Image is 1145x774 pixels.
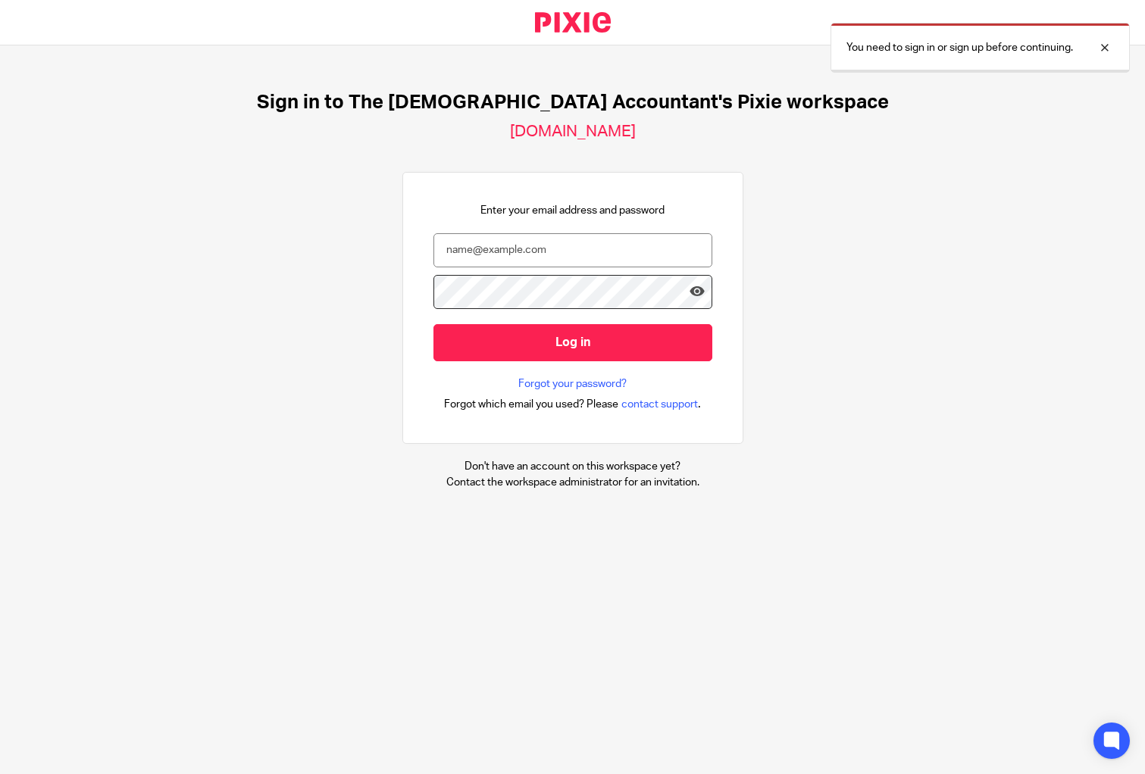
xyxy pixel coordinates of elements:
p: You need to sign in or sign up before continuing. [846,40,1073,55]
p: Enter your email address and password [480,203,665,218]
h1: Sign in to The [DEMOGRAPHIC_DATA] Accountant's Pixie workspace [257,91,889,114]
input: Log in [433,324,712,361]
p: Contact the workspace administrator for an invitation. [446,475,699,490]
p: Don't have an account on this workspace yet? [446,459,699,474]
input: name@example.com [433,233,712,267]
div: . [444,395,701,413]
span: Forgot which email you used? Please [444,397,618,412]
a: Forgot your password? [518,376,627,392]
span: contact support [621,397,698,412]
h2: [DOMAIN_NAME] [510,122,636,142]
